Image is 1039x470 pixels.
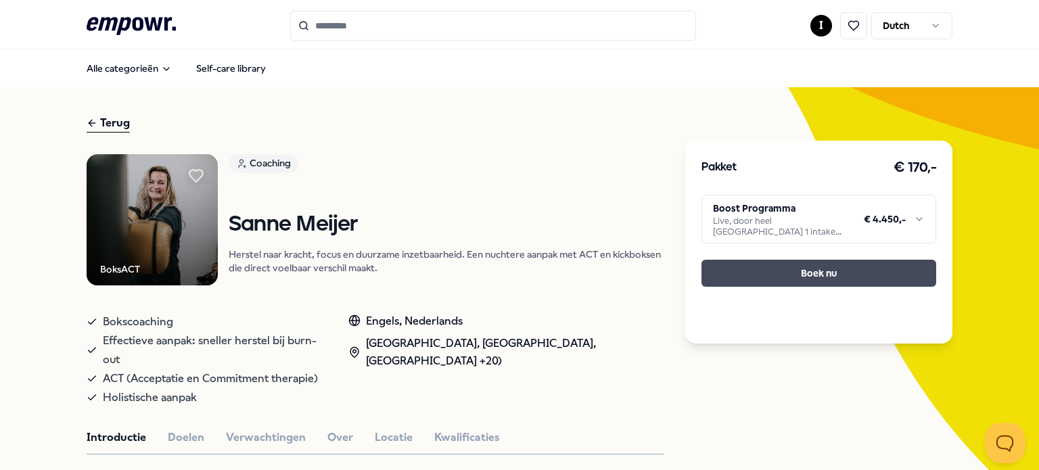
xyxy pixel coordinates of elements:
button: Verwachtingen [226,429,306,446]
span: Bokscoaching [103,312,173,331]
nav: Main [76,55,277,82]
iframe: Help Scout Beacon - Open [985,423,1025,463]
p: Herstel naar kracht, focus en duurzame inzetbaarheid. Een nuchtere aanpak met ACT en kickboksen d... [229,248,664,275]
span: Holistische aanpak [103,388,197,407]
button: Doelen [168,429,204,446]
span: ACT (Acceptatie en Commitment therapie) [103,369,318,388]
a: Coaching [229,154,664,178]
button: Boek nu [701,260,936,287]
button: Introductie [87,429,146,446]
div: Engels, Nederlands [348,312,664,330]
button: Locatie [375,429,413,446]
h3: Pakket [701,159,737,177]
img: Product Image [87,154,218,285]
button: Over [327,429,353,446]
button: Alle categorieën [76,55,183,82]
a: Self-care library [185,55,277,82]
span: Effectieve aanpak: sneller herstel bij burn-out [103,331,321,369]
input: Search for products, categories or subcategories [290,11,696,41]
div: [GEOGRAPHIC_DATA], [GEOGRAPHIC_DATA], [GEOGRAPHIC_DATA] +20) [348,335,664,369]
div: Coaching [229,154,298,173]
button: Kwalificaties [434,429,500,446]
div: BoksACT [100,262,140,277]
h1: Sanne Meijer [229,213,664,237]
h3: € 170,- [894,157,937,179]
button: I [810,15,832,37]
div: Terug [87,114,130,133]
